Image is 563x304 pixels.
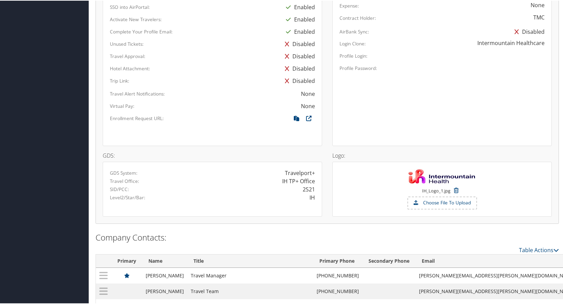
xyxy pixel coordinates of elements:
td: [PERSON_NAME] [142,283,187,299]
label: Level2/Star/Bar: [110,193,145,200]
label: Contract Holder: [340,14,376,21]
label: Enrollment Request URL: [110,114,164,121]
div: Enabled [283,25,315,37]
div: Enabled [283,0,315,13]
div: Enabled [283,13,315,25]
th: Name [142,254,187,267]
label: Profile Login: [340,52,367,59]
label: SID/PCC: [110,185,129,192]
label: GDS System: [110,169,138,176]
h4: Logo: [332,152,552,158]
img: IH_Logo_1.jpg [408,168,476,184]
td: Travel Team [187,283,313,299]
label: Activate New Travelers: [110,15,162,22]
div: Disabled [281,62,315,74]
div: Disabled [281,74,315,86]
label: Travel Approval: [110,52,145,59]
div: TMC [533,13,545,21]
div: Travelport+ [285,168,315,176]
label: Travel Alert Notifications: [110,90,165,97]
label: Choose File To Upload [408,197,476,208]
div: None [301,101,315,110]
label: Expense: [340,2,359,9]
div: Disabled [281,49,315,62]
td: [PHONE_NUMBER] [313,283,362,299]
div: 2S21 [303,185,315,193]
div: IH [309,193,315,201]
label: Travel Office: [110,177,139,184]
h4: GDS: [103,152,322,158]
div: None [531,0,545,9]
td: Travel Manager [187,267,313,283]
div: Intermountain Healthcare [477,38,545,46]
small: IH_Logo_1.jpg [422,187,450,200]
div: Disabled [281,37,315,49]
th: Primary Phone [313,254,362,267]
div: None [301,89,315,97]
h2: Company Contacts: [96,231,559,243]
th: Primary [111,254,142,267]
label: SSO into AirPortal: [110,3,150,10]
label: Trip Link: [110,77,129,84]
label: Login Clone: [340,40,366,46]
div: IH TP+ Office [282,176,315,185]
label: AirBank Sync: [340,28,369,34]
a: Table Actions [519,246,559,253]
div: Disabled [511,25,545,37]
label: Virtual Pay: [110,102,134,109]
label: Profile Password: [340,64,377,71]
td: [PERSON_NAME] [142,267,187,283]
th: Secondary Phone [362,254,416,267]
label: Complete Your Profile Email: [110,28,173,34]
label: Unused Tickets: [110,40,144,47]
label: Hotel Attachment: [110,64,150,71]
td: [PHONE_NUMBER] [313,267,362,283]
th: Title [187,254,313,267]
